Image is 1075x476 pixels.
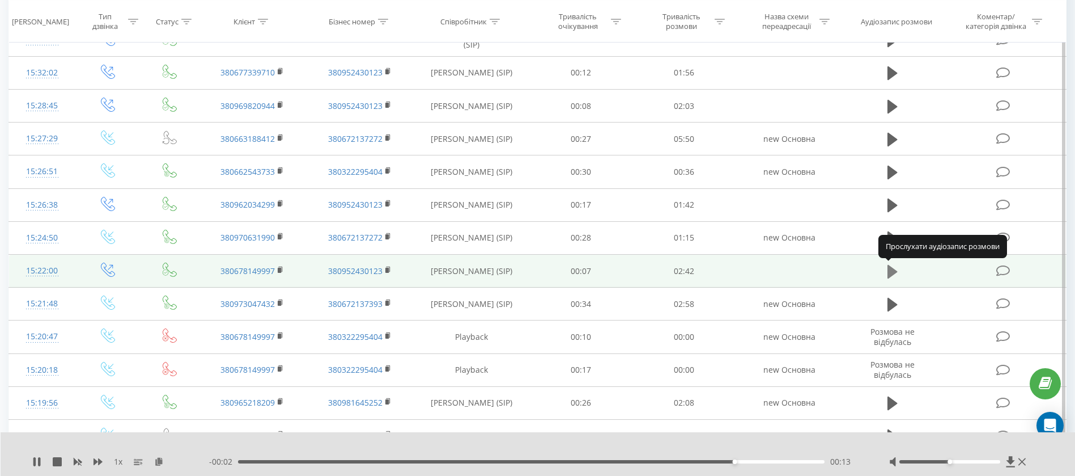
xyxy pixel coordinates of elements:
[651,12,712,31] div: Тривалість розмови
[328,100,383,111] a: 380952430123
[20,194,63,216] div: 15:26:38
[632,386,736,419] td: 02:08
[328,232,383,243] a: 380672137272
[529,221,632,254] td: 00:28
[632,90,736,123] td: 02:03
[736,221,843,254] td: new Основна
[414,419,529,452] td: [PERSON_NAME] (SIP)
[328,133,383,144] a: 380672137272
[414,288,529,321] td: [PERSON_NAME] (SIP)
[736,155,843,188] td: new Основна
[328,199,383,210] a: 380952430123
[632,288,736,321] td: 02:58
[529,56,632,89] td: 00:12
[830,456,851,467] span: 00:13
[878,235,1007,258] div: Прослухати аудіозапис розмови
[632,221,736,254] td: 01:15
[328,331,383,342] a: 380322295404
[529,123,632,155] td: 00:27
[861,16,932,26] div: Аудіозапис розмови
[529,155,632,188] td: 00:30
[736,321,843,353] td: new Основна
[20,425,63,447] div: 15:19:48
[85,12,125,31] div: Тип дзвінка
[736,386,843,419] td: new Основна
[220,232,275,243] a: 380970631990
[414,386,529,419] td: [PERSON_NAME] (SIP)
[414,321,529,353] td: Playback
[947,460,952,464] div: Accessibility label
[529,90,632,123] td: 00:08
[328,166,383,177] a: 380322295404
[220,430,275,441] a: 380672542027
[529,386,632,419] td: 00:26
[736,419,843,452] td: new Основна
[328,298,383,309] a: 380672137393
[414,56,529,89] td: [PERSON_NAME] (SIP)
[632,321,736,353] td: 00:00
[220,298,275,309] a: 380973047432
[547,12,608,31] div: Тривалість очікування
[736,123,843,155] td: new Основна
[736,353,843,386] td: new Основна
[529,353,632,386] td: 00:17
[870,326,915,347] span: Розмова не відбулась
[220,133,275,144] a: 380663188412
[20,293,63,315] div: 15:21:48
[114,456,122,467] span: 1 x
[414,123,529,155] td: [PERSON_NAME] (SIP)
[736,288,843,321] td: new Основна
[328,364,383,375] a: 380322295404
[632,353,736,386] td: 00:00
[220,331,275,342] a: 380678149997
[529,419,632,452] td: 00:27
[529,255,632,288] td: 00:07
[220,364,275,375] a: 380678149997
[20,95,63,117] div: 15:28:45
[20,359,63,381] div: 15:20:18
[963,12,1029,31] div: Коментар/категорія дзвінка
[220,67,275,78] a: 380677339710
[414,255,529,288] td: [PERSON_NAME] (SIP)
[220,266,275,276] a: 380678149997
[733,460,737,464] div: Accessibility label
[329,16,375,26] div: Бізнес номер
[20,326,63,348] div: 15:20:47
[529,321,632,353] td: 00:10
[632,419,736,452] td: 01:07
[632,155,736,188] td: 00:36
[414,188,529,221] td: [PERSON_NAME] (SIP)
[870,359,915,380] span: Розмова не відбулась
[632,188,736,221] td: 01:42
[328,266,383,276] a: 380952430123
[20,260,63,282] div: 15:22:00
[414,221,529,254] td: [PERSON_NAME] (SIP)
[632,56,736,89] td: 01:56
[20,128,63,150] div: 15:27:29
[12,16,69,26] div: [PERSON_NAME]
[632,123,736,155] td: 05:50
[220,100,275,111] a: 380969820944
[328,67,383,78] a: 380952430123
[20,392,63,414] div: 15:19:56
[756,12,817,31] div: Назва схеми переадресації
[220,166,275,177] a: 380662543733
[414,90,529,123] td: [PERSON_NAME] (SIP)
[440,16,487,26] div: Співробітник
[220,199,275,210] a: 380962034299
[414,155,529,188] td: [PERSON_NAME] (SIP)
[529,288,632,321] td: 00:34
[328,397,383,408] a: 380981645252
[529,188,632,221] td: 00:17
[220,397,275,408] a: 380965218209
[209,456,238,467] span: - 00:02
[20,227,63,249] div: 15:24:50
[20,161,63,183] div: 15:26:51
[1036,412,1064,439] div: Open Intercom Messenger
[328,430,383,441] a: 380676160090
[20,62,63,84] div: 15:32:02
[156,16,179,26] div: Статус
[414,353,529,386] td: Playback
[632,255,736,288] td: 02:42
[233,16,255,26] div: Клієнт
